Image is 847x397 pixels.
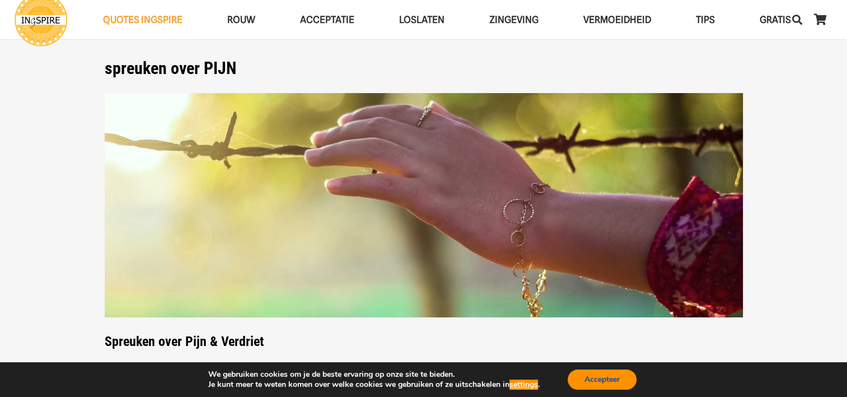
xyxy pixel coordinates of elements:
[561,6,673,34] a: VERMOEIDHEIDVERMOEIDHEID Menu
[105,93,743,318] img: Spreuken over Pijn en Verdriet teksten van ingspire.nl
[377,6,467,34] a: LoslatenLoslaten Menu
[568,370,637,390] button: Accepteer
[105,58,743,79] h1: spreuken over PIJN
[208,370,540,380] p: We gebruiken cookies om je de beste ervaring op onze site te bieden.
[205,6,278,34] a: ROUWROUW Menu
[208,380,540,390] p: Je kunt meer te weten komen over welke cookies we gebruiken of ze uitschakelen in .
[103,14,182,25] span: QUOTES INGSPIRE
[737,6,813,34] a: GRATISGRATIS Menu
[81,6,205,34] a: QUOTES INGSPIREQUOTES INGSPIRE Menu
[786,6,808,34] a: Zoeken
[105,93,743,350] strong: Spreuken over Pijn & Verdriet
[509,380,538,390] button: settings
[467,6,561,34] a: ZingevingZingeving Menu
[399,14,444,25] span: Loslaten
[489,14,539,25] span: Zingeving
[278,6,377,34] a: AcceptatieAcceptatie Menu
[760,14,791,25] span: GRATIS
[673,6,737,34] a: TIPSTIPS Menu
[696,14,715,25] span: TIPS
[300,14,354,25] span: Acceptatie
[583,14,651,25] span: VERMOEIDHEID
[227,14,255,25] span: ROUW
